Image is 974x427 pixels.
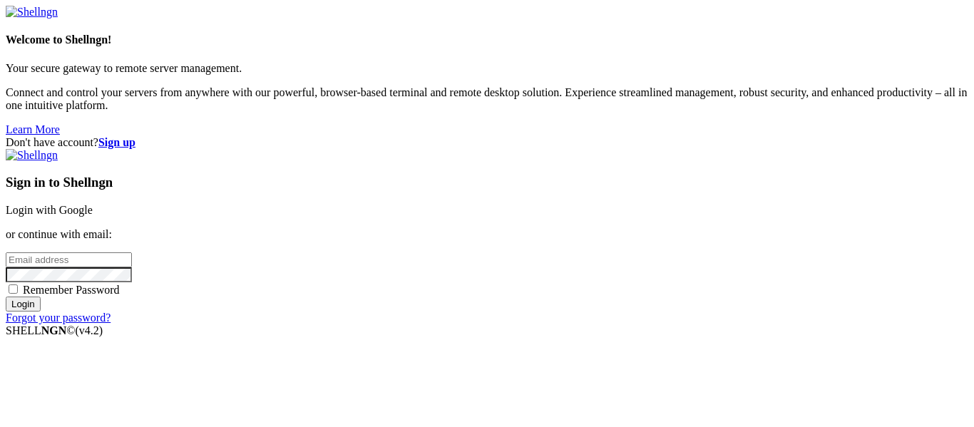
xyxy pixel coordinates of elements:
a: Forgot your password? [6,312,111,324]
a: Sign up [98,136,135,148]
a: Login with Google [6,204,93,216]
img: Shellngn [6,149,58,162]
input: Email address [6,252,132,267]
b: NGN [41,324,67,336]
span: Remember Password [23,284,120,296]
a: Learn More [6,123,60,135]
h3: Sign in to Shellngn [6,175,968,190]
span: 4.2.0 [76,324,103,336]
div: Don't have account? [6,136,968,149]
img: Shellngn [6,6,58,19]
p: Your secure gateway to remote server management. [6,62,968,75]
span: SHELL © [6,324,103,336]
p: or continue with email: [6,228,968,241]
input: Login [6,297,41,312]
h4: Welcome to Shellngn! [6,34,968,46]
p: Connect and control your servers from anywhere with our powerful, browser-based terminal and remo... [6,86,968,112]
input: Remember Password [9,284,18,294]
